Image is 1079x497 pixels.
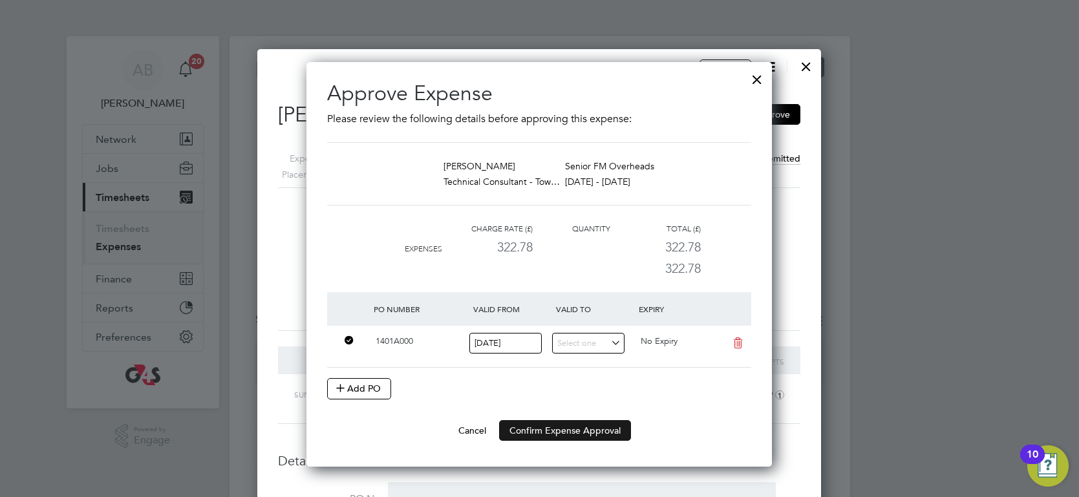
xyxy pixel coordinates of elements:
div: Charge rate (£) [442,221,533,237]
h2: [PERSON_NAME] Expense: [278,101,800,129]
h3: Details [278,452,800,469]
div: Valid From [470,297,553,321]
div: Quantity [533,221,610,237]
span: 1401A000 [376,335,413,346]
div: Total (£) [610,221,701,237]
button: Unfollow [700,59,751,76]
label: Expense ID [262,151,336,167]
span: [PERSON_NAME] [443,160,515,172]
button: Approve [743,104,800,125]
p: Please review the following details before approving this expense: [327,111,751,127]
button: Cancel [448,420,497,441]
span: Technical Consultant - Tow… [443,176,560,187]
div: 10 [1027,454,1038,471]
h2: Approve Expense [327,80,751,107]
span: [DATE] - [DATE] [565,176,630,187]
button: Add PO [327,378,391,399]
div: 322.78 [610,237,701,258]
i: 1 [775,390,784,399]
span: Sun [294,389,310,399]
span: Senior FM Overheads [565,160,654,172]
div: Expiry [636,297,718,321]
div: PO Number [370,297,470,321]
span: No Expiry [641,335,678,346]
label: Placement ID [262,167,336,183]
div: Valid To [553,297,636,321]
button: Open Resource Center, 10 new notifications [1027,445,1069,487]
button: Confirm Expense Approval [499,420,631,441]
input: Select one [469,333,542,354]
span: Submitted [757,153,800,165]
span: 322.78 [665,260,701,276]
div: 322.78 [442,237,533,258]
input: Select one [552,333,625,354]
span: Expenses [405,244,442,253]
